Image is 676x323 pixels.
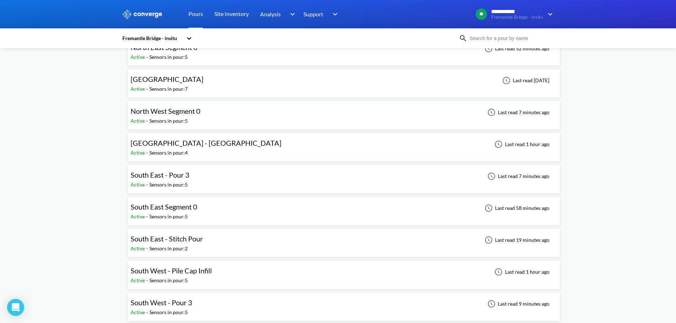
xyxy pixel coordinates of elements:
span: - [146,182,149,188]
span: - [146,54,149,60]
div: Last read 52 minutes ago [481,44,551,53]
img: downArrow.svg [285,10,297,18]
span: South West - Pour 3 [131,298,192,307]
span: Active [131,245,146,251]
span: - [146,213,149,219]
div: Sensors in pour: 5 [149,277,188,284]
span: [GEOGRAPHIC_DATA] - [GEOGRAPHIC_DATA] [131,139,281,147]
span: Active [131,309,146,315]
div: Fremantle Bridge - insitu [122,34,183,42]
span: Active [131,118,146,124]
div: Last read [DATE] [499,76,551,85]
span: Active [131,277,146,283]
a: [GEOGRAPHIC_DATA] - [GEOGRAPHIC_DATA]Active-Sensors in pour:4Last read 1 hour ago [127,141,560,147]
span: Active [131,182,146,188]
div: Sensors in pour: 4 [149,149,188,157]
a: South East - Stitch PourActive-Sensors in pour:2Last read 19 minutes ago [127,236,560,243]
div: Last read 9 minutes ago [484,300,551,308]
div: Last read 7 minutes ago [484,172,551,180]
img: downArrow.svg [328,10,340,18]
img: icon-search.svg [459,34,467,43]
span: Active [131,86,146,92]
span: - [146,150,149,156]
img: downArrow.svg [543,10,555,18]
a: North East Segment 0Active-Sensors in pour:5Last read 52 minutes ago [127,45,560,51]
span: Support [303,10,323,18]
div: Last read 1 hour ago [491,140,551,149]
div: Sensors in pour: 2 [149,245,188,252]
div: Sensors in pour: 7 [149,85,188,93]
div: Last read 19 minutes ago [481,236,551,244]
a: South East - Pour 3Active-Sensors in pour:5Last read 7 minutes ago [127,173,560,179]
div: Last read 1 hour ago [491,268,551,276]
a: North West Segment 0Active-Sensors in pour:5Last read 7 minutes ago [127,109,560,115]
div: Sensors in pour: 5 [149,53,188,61]
a: [GEOGRAPHIC_DATA]Active-Sensors in pour:7Last read [DATE] [127,77,560,83]
span: North West Segment 0 [131,107,200,115]
a: South East Segment 0Active-Sensors in pour:5Last read 58 minutes ago [127,205,560,211]
a: South West - Pile Cap InfillActive-Sensors in pour:5Last read 1 hour ago [127,268,560,274]
div: Sensors in pour: 5 [149,117,188,125]
span: - [146,277,149,283]
div: Sensors in pour: 5 [149,213,188,221]
div: Last read 7 minutes ago [484,108,551,117]
span: South East - Stitch Pour [131,234,203,243]
div: Sensors in pour: 5 [149,308,188,316]
span: - [146,118,149,124]
a: South West - Pour 3Active-Sensors in pour:5Last read 9 minutes ago [127,300,560,306]
span: Analysis [260,10,281,18]
img: logo_ewhite.svg [122,10,163,19]
span: [GEOGRAPHIC_DATA] [131,75,203,83]
span: Active [131,150,146,156]
span: South East Segment 0 [131,202,197,211]
div: Sensors in pour: 5 [149,181,188,189]
span: - [146,86,149,92]
input: Search for a pour by name [467,34,553,42]
span: South West - Pile Cap Infill [131,266,212,275]
div: Last read 58 minutes ago [481,204,551,212]
span: Active [131,213,146,219]
span: South East - Pour 3 [131,171,189,179]
span: - [146,309,149,315]
span: - [146,245,149,251]
span: Active [131,54,146,60]
div: Open Intercom Messenger [7,299,24,316]
span: Fremantle Bridge - insitu [491,15,543,20]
